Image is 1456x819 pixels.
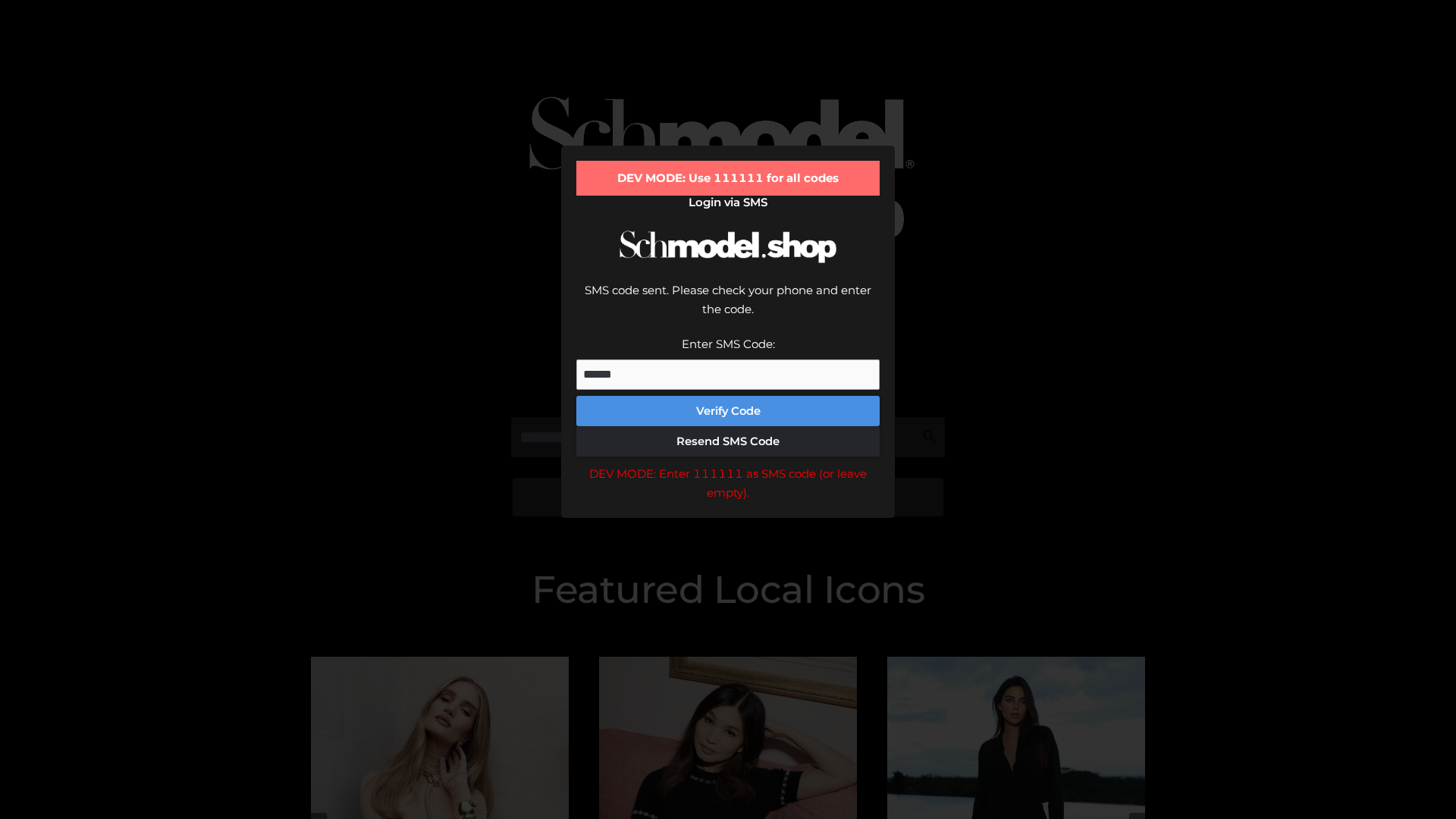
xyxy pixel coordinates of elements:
div: DEV MODE: Enter 111111 as SMS code (or leave empty). [576,464,880,503]
label: Enter SMS Code: [682,337,775,351]
div: DEV MODE: Use 111111 for all codes [576,161,880,196]
h2: Login via SMS [576,196,880,209]
button: Verify Code [576,396,880,426]
img: Schmodel Logo [614,217,842,277]
button: Resend SMS Code [576,426,880,457]
div: SMS code sent. Please check your phone and enter the code. [576,281,880,334]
